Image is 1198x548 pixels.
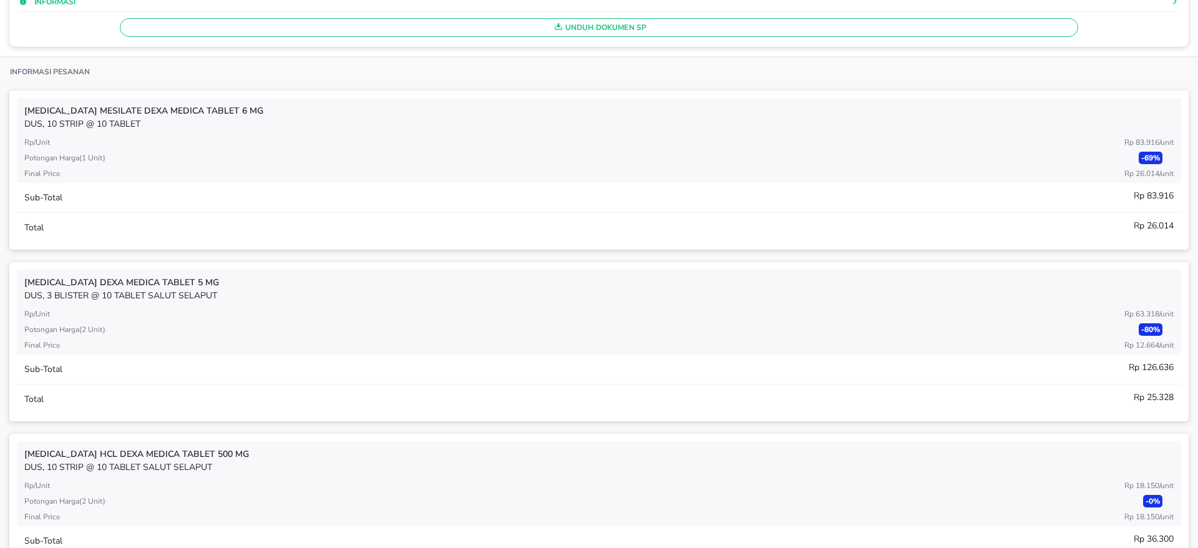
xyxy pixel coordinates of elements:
p: Potongan harga ( 2 Unit ) [24,324,105,335]
p: Final Price [24,168,60,179]
p: Rp 126.636 [1129,361,1174,374]
p: Total [24,393,44,406]
p: Rp 83.916 [1124,137,1174,148]
p: Potongan harga ( 1 Unit ) [24,152,105,164]
p: Sub-Total [24,363,62,376]
p: [MEDICAL_DATA] HCL Dexa Medica TABLET 500 MG [24,448,1174,461]
span: / Unit [1159,340,1174,350]
button: Unduh Dokumen SP [120,18,1078,37]
span: Unduh Dokumen SP [125,19,1073,36]
p: Total [24,221,44,234]
p: DUS, 10 STRIP @ 10 TABLET [24,117,1174,130]
p: - 0 % [1143,495,1162,507]
p: Rp 83.916 [1134,189,1174,202]
p: Informasi Pesanan [10,67,90,77]
p: Rp/Unit [24,137,50,148]
p: [MEDICAL_DATA] MESILATE Dexa Medica TABLET 6 MG [24,104,1174,117]
p: Rp 26.014 [1124,168,1174,179]
span: / Unit [1159,481,1174,491]
p: - 80 % [1139,323,1162,336]
p: [MEDICAL_DATA] Dexa Medica TABLET 5 MG [24,276,1174,289]
p: Final Price [24,340,60,351]
p: Rp 12.664 [1124,340,1174,351]
p: Rp 26.014 [1134,219,1174,232]
p: DUS, 3 BLISTER @ 10 TABLET SALUT SELAPUT [24,289,1174,302]
p: Rp 25.328 [1134,391,1174,404]
p: Rp 18.150 [1124,480,1174,491]
p: Final Price [24,511,60,522]
p: Rp 36.300 [1134,532,1174,546]
p: Rp 63.318 [1124,308,1174,320]
p: Sub-Total [24,191,62,204]
p: Rp/Unit [24,308,50,320]
p: Rp 18.150 [1124,511,1174,522]
p: Sub-Total [24,534,62,547]
p: Rp/Unit [24,480,50,491]
p: DUS, 10 STRIP @ 10 TABLET SALUT SELAPUT [24,461,1174,474]
span: / Unit [1159,512,1174,522]
p: - 69 % [1139,152,1162,164]
p: Potongan harga ( 2 Unit ) [24,496,105,507]
span: / Unit [1159,137,1174,147]
span: / Unit [1159,169,1174,179]
span: / Unit [1159,309,1174,319]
